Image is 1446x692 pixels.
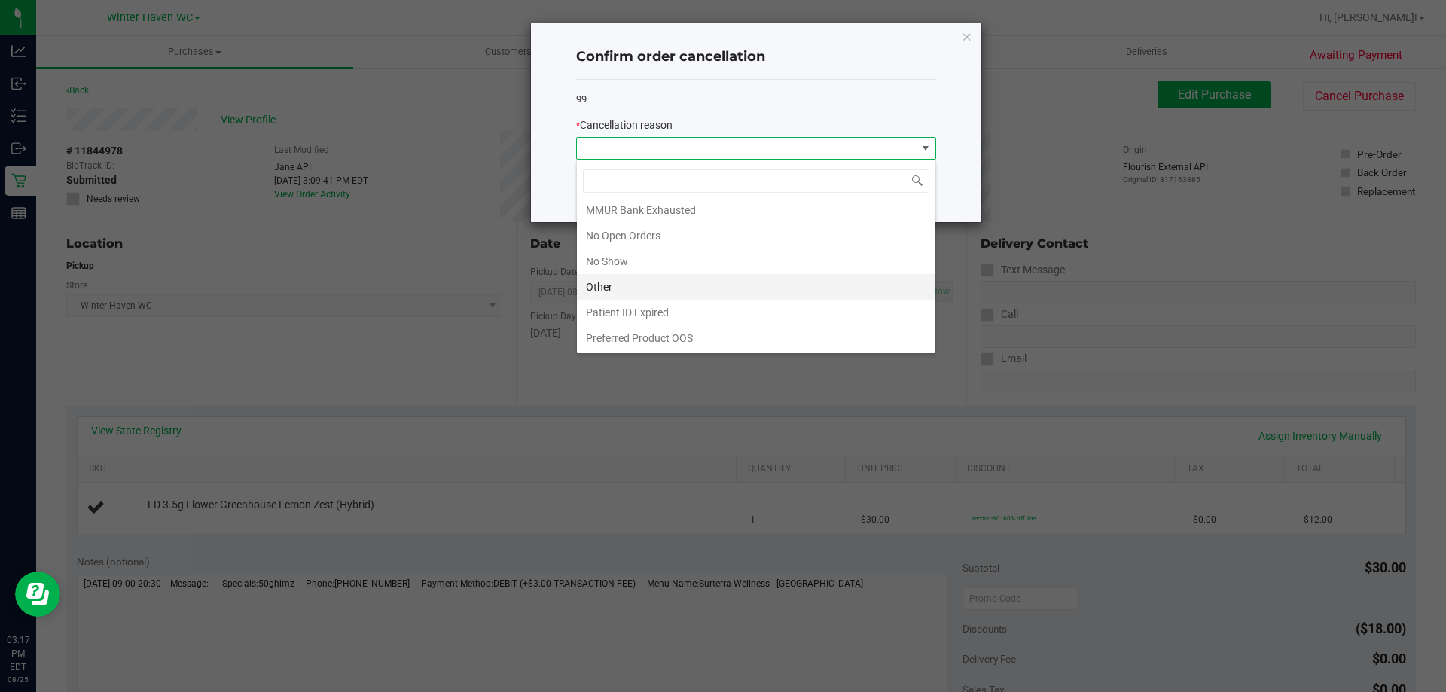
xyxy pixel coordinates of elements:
li: Preferred Product OOS [577,325,935,351]
span: 99 [576,93,587,105]
iframe: Resource center [15,572,60,617]
span: Cancellation reason [580,119,673,131]
li: No Show [577,248,935,274]
button: Close [962,27,972,45]
li: Patient ID Expired [577,300,935,325]
li: No Open Orders [577,223,935,248]
li: MMUR Bank Exhausted [577,197,935,223]
li: Other [577,274,935,300]
h4: Confirm order cancellation [576,47,936,67]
